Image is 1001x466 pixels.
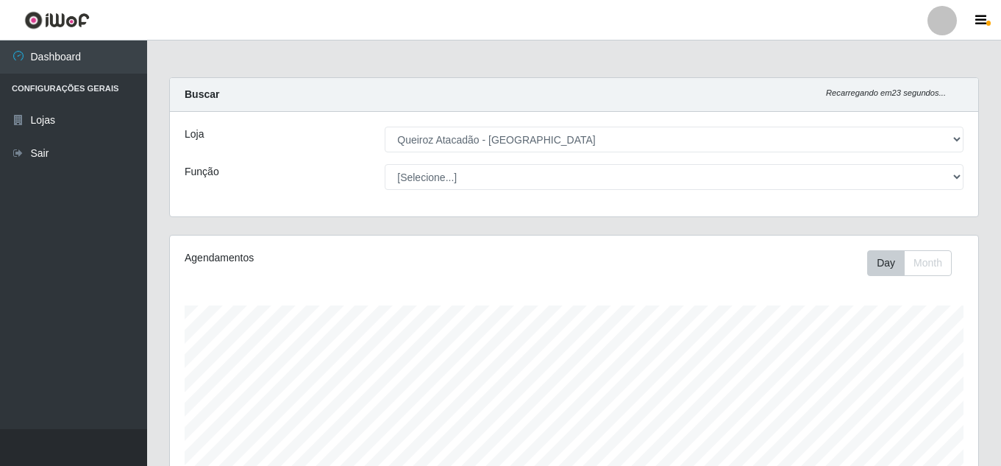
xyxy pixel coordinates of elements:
[185,88,219,100] strong: Buscar
[24,11,90,29] img: CoreUI Logo
[185,127,204,142] label: Loja
[867,250,952,276] div: First group
[185,164,219,180] label: Função
[867,250,905,276] button: Day
[826,88,946,97] i: Recarregando em 23 segundos...
[867,250,963,276] div: Toolbar with button groups
[185,250,496,266] div: Agendamentos
[904,250,952,276] button: Month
